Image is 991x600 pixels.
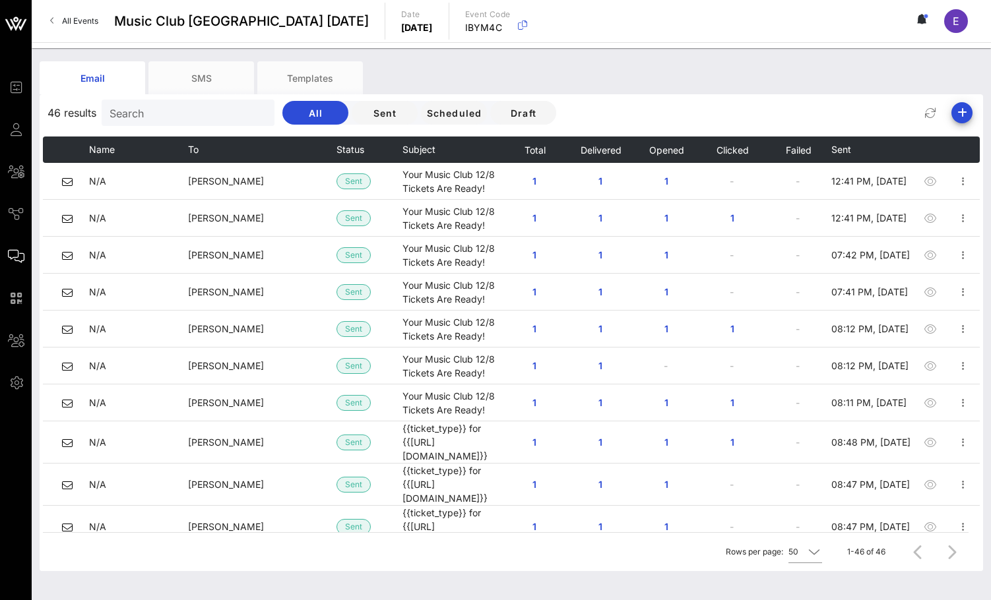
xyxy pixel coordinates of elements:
[62,214,73,224] i: email
[282,101,348,125] button: All
[579,515,622,539] button: 1
[785,136,812,163] button: Failed
[579,431,622,454] button: 1
[722,212,743,224] span: 1
[785,144,812,156] span: Failed
[579,280,622,304] button: 1
[579,136,621,163] button: Delivered
[788,541,822,562] div: 50Rows per page:
[645,206,687,230] button: 1
[523,136,545,163] button: Total
[501,136,567,163] th: Total
[831,521,910,532] span: 08:47 PM, [DATE]
[362,107,407,119] span: Sent
[62,398,73,409] i: email
[257,61,363,94] div: Templates
[402,384,501,421] td: Your Music Club 12/8 Tickets Are Ready!
[722,397,743,408] span: 1
[831,397,907,408] span: 08:11 PM, [DATE]
[722,323,743,334] span: 1
[490,101,556,125] button: Draft
[656,323,677,334] span: 1
[831,323,909,334] span: 08:12 PM, [DATE]
[89,436,106,448] span: N/A
[579,354,622,378] button: 1
[722,436,743,448] span: 1
[645,391,687,415] button: 1
[711,317,753,341] button: 1
[513,243,556,267] button: 1
[831,144,851,155] span: Sent
[89,286,106,297] span: N/A
[831,175,907,187] span: 12:41 PM, [DATE]
[188,212,264,224] span: [PERSON_NAME]
[656,521,677,532] span: 1
[62,251,73,261] i: email
[336,136,402,163] th: Status
[513,206,556,230] button: 1
[293,107,338,119] span: All
[579,391,622,415] button: 1
[345,174,362,189] span: Sent
[62,177,73,187] i: email
[645,317,687,341] button: 1
[465,8,511,21] p: Event Code
[524,360,545,371] span: 1
[402,464,501,506] td: {{ticket_type}} for {{[URL][DOMAIN_NAME]}}
[831,479,910,490] span: 08:47 PM, [DATE]
[426,107,482,119] span: Scheduled
[345,211,362,225] span: Sent
[336,144,364,155] span: Status
[645,169,687,193] button: 1
[188,144,199,155] span: To
[847,546,885,558] div: 1-46 of 46
[579,169,622,193] button: 1
[345,477,362,492] span: Sent
[590,175,611,187] span: 1
[48,105,96,121] span: 46 results
[579,243,622,267] button: 1
[590,323,611,334] span: 1
[656,286,677,297] span: 1
[402,237,501,274] td: Your Music Club 12/8 Tickets Are Ready!
[188,323,264,334] span: [PERSON_NAME]
[42,11,106,32] a: All Events
[524,436,545,448] span: 1
[645,515,687,539] button: 1
[402,163,501,200] td: Your Music Club 12/8 Tickets Are Ready!
[523,144,545,156] span: Total
[953,15,959,28] span: E
[188,175,264,187] span: [PERSON_NAME]
[699,136,765,163] th: Clicked
[513,317,556,341] button: 1
[89,521,106,532] span: N/A
[62,522,73,533] i: email
[402,347,501,384] td: Your Music Club 12/8 Tickets Are Ready!
[188,360,264,371] span: [PERSON_NAME]
[188,397,264,408] span: [PERSON_NAME]
[524,397,545,408] span: 1
[188,521,264,532] span: [PERSON_NAME]
[89,175,106,187] span: N/A
[89,360,106,371] span: N/A
[716,144,749,156] span: Clicked
[89,397,106,408] span: N/A
[726,533,822,571] div: Rows per page:
[345,359,362,373] span: Sent
[89,144,115,155] span: Name
[656,175,677,187] span: 1
[148,61,254,94] div: SMS
[401,21,433,34] p: [DATE]
[831,212,907,224] span: 12:41 PM, [DATE]
[590,360,611,371] span: 1
[402,274,501,311] td: Your Music Club 12/8 Tickets Are Ready!
[831,249,910,260] span: 07:42 PM, [DATE]
[402,421,501,464] td: {{ticket_type}} for {{[URL][DOMAIN_NAME]}}
[513,473,556,496] button: 1
[831,436,911,448] span: 08:48 PM, [DATE]
[656,479,677,490] span: 1
[524,479,545,490] span: 1
[345,435,362,450] span: Sent
[649,144,684,156] span: Opened
[590,212,611,224] span: 1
